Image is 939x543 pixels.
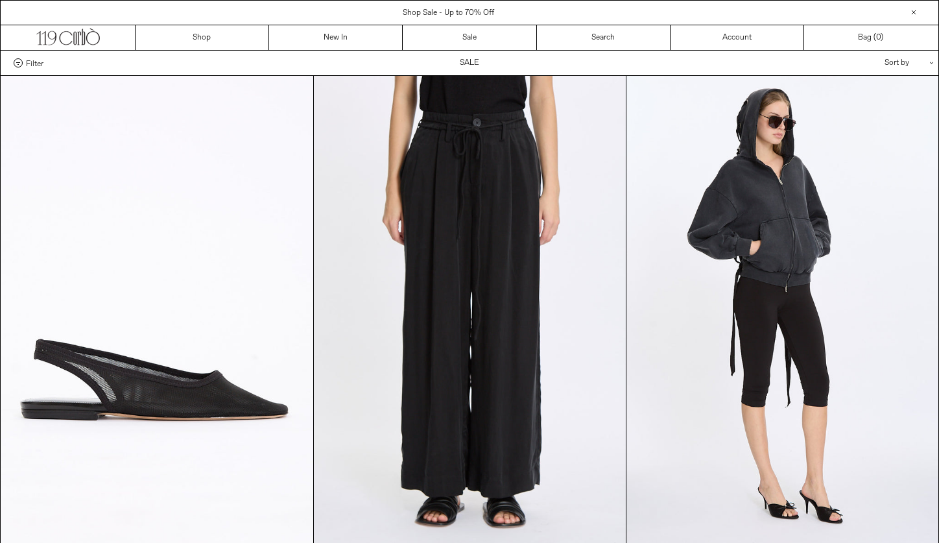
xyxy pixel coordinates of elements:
[804,25,938,50] a: Bag ()
[136,25,269,50] a: Shop
[403,8,494,18] a: Shop Sale - Up to 70% Off
[809,51,925,75] div: Sort by
[403,25,536,50] a: Sale
[537,25,671,50] a: Search
[876,32,881,43] span: 0
[269,25,403,50] a: New In
[876,32,883,43] span: )
[26,58,43,67] span: Filter
[671,25,804,50] a: Account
